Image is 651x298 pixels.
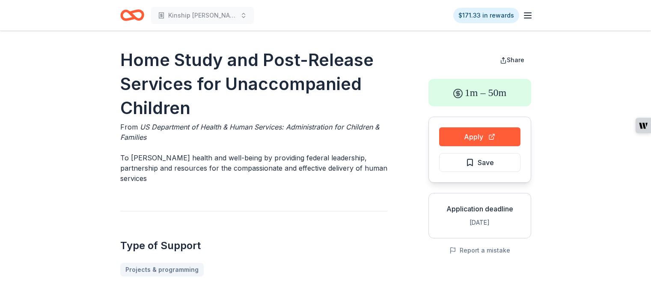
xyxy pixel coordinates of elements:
button: Apply [439,127,520,146]
span: US Department of Health & Human Services: Administration for Children & Families [120,123,379,141]
button: Report a mistake [449,245,510,256]
a: $171.33 in rewards [453,8,519,23]
span: Share [507,56,524,63]
span: Save [478,157,494,168]
div: [DATE] [436,217,524,228]
div: Application deadline [436,204,524,214]
span: Kinship [PERSON_NAME] Home Approval Project [168,10,237,21]
button: Share [493,51,531,69]
a: Home [120,5,144,25]
button: Save [439,153,520,172]
div: From [120,122,387,142]
div: 1m – 50m [428,79,531,106]
button: Kinship [PERSON_NAME] Home Approval Project [151,7,254,24]
a: Projects & programming [120,263,204,277]
h2: Type of Support [120,239,387,253]
p: To [PERSON_NAME] health and well-being by providing federal leadership, partnership and resources... [120,153,387,184]
h1: Home Study and Post-Release Services for Unaccompanied Children [120,48,387,120]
